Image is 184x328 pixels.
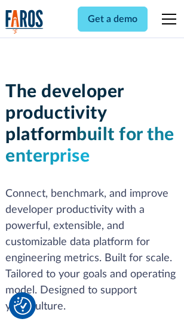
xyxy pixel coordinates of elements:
[14,297,32,315] button: Cookie Settings
[5,10,44,34] img: Logo of the analytics and reporting company Faros.
[78,7,148,32] a: Get a demo
[5,10,44,34] a: home
[14,297,32,315] img: Revisit consent button
[5,81,179,167] h1: The developer productivity platform
[5,186,179,315] p: Connect, benchmark, and improve developer productivity with a powerful, extensible, and customiza...
[5,126,174,165] span: built for the enterprise
[155,5,179,33] div: menu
